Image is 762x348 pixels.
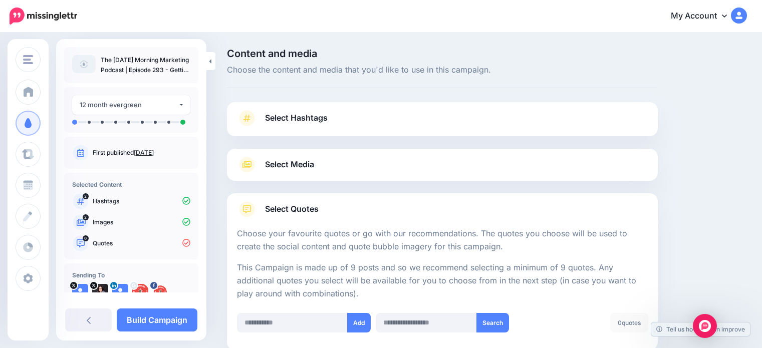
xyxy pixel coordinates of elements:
img: qcmyTuyw-31248.jpg [92,284,108,300]
span: Select Quotes [265,202,319,216]
img: article-default-image-icon.png [72,55,96,73]
p: Hashtags [93,197,190,206]
button: Add [347,313,371,332]
a: Select Hashtags [237,110,648,136]
span: Choose the content and media that you'd like to use in this campaign. [227,64,658,77]
span: Content and media [227,49,658,59]
span: Select Hashtags [265,111,328,125]
button: 12 month evergreen [72,95,190,115]
h4: Selected Content [72,181,190,188]
h4: Sending To [72,271,190,279]
span: 2 [83,193,89,199]
img: Missinglettr [10,8,77,25]
button: Search [476,313,509,332]
p: The [DATE] Morning Marketing Podcast | Episode 293 - Getting Verified - Is it Worth It? [101,55,190,75]
a: [DATE] [134,149,154,156]
img: AOh14GgmI6sU1jtbyWpantpgfBt4IO5aN2xv9XVZLtiWs96-c-63978.png [132,284,148,300]
p: Choose your favourite quotes or go with our recommendations. The quotes you choose will be used t... [237,227,648,253]
div: quotes [610,313,648,332]
p: Quotes [93,239,190,248]
img: menu.png [23,55,33,64]
span: 2 [83,214,89,220]
p: Images [93,218,190,227]
div: Open Intercom Messenger [693,314,717,338]
img: picture-bsa83623.png [152,284,168,300]
p: This Campaign is made up of 9 posts and so we recommend selecting a minimum of 9 quotes. Any addi... [237,261,648,300]
p: First published [93,148,190,157]
img: user_default_image.png [112,284,128,300]
a: Tell us how we can improve [651,322,750,336]
a: Select Media [237,157,648,173]
span: 0 [83,235,89,241]
img: user_default_image.png [72,284,88,300]
a: Select Quotes [237,201,648,227]
div: 12 month evergreen [80,99,178,111]
span: 0 [618,319,622,326]
a: My Account [661,4,747,29]
span: Select Media [265,158,314,171]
